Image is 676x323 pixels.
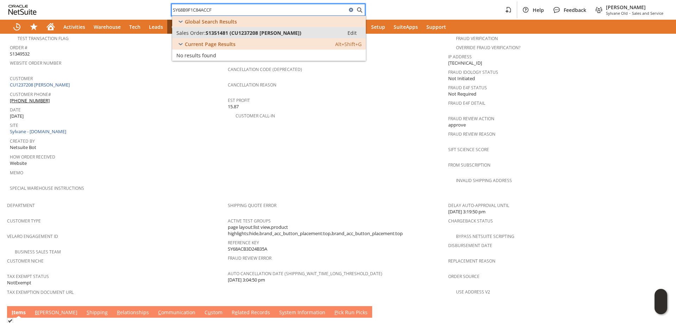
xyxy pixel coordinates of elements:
[172,27,366,38] a: Sales Order:S1351481 (CU1237208 [PERSON_NAME])Edit:
[10,128,68,135] a: Sylvane - [DOMAIN_NAME]
[426,24,446,30] span: Support
[448,218,493,224] a: Chargeback Status
[606,4,663,11] span: [PERSON_NAME]
[448,91,476,97] span: Not Required
[228,103,239,110] span: 15.87
[176,30,206,36] span: Sales Order:
[63,24,85,30] span: Activities
[10,107,21,113] a: Date
[167,20,210,34] a: Opportunities
[448,202,509,208] a: Delay Auto-Approval Until
[10,45,27,51] a: Order #
[235,309,238,316] span: e
[456,35,498,41] a: Fraud Verification
[228,271,382,277] a: Auto Cancellation Date (shipping_wait_time_long_threshold_date)
[10,76,33,82] a: Customer
[18,35,69,41] a: Test Transaction Flag
[448,131,495,137] a: Fraud Review Reason
[208,309,211,316] span: u
[456,45,520,51] a: Override Fraud Verification?
[394,24,418,30] span: SuiteApps
[448,243,492,248] a: Disbursement Date
[33,309,79,317] a: B[PERSON_NAME]
[87,309,89,316] span: S
[158,309,161,316] span: C
[13,22,21,31] svg: Recent Records
[448,54,472,60] a: IP Address
[117,309,120,316] span: R
[334,309,337,316] span: P
[149,24,163,30] span: Leads
[7,258,44,264] a: Customer Niche
[228,97,250,103] a: Est Profit
[42,20,59,34] a: Home
[389,20,422,34] a: SuiteApps
[371,24,385,30] span: Setup
[10,91,51,97] a: Customer Phone#
[456,289,490,295] a: Use Address V2
[448,273,480,279] a: Order Source
[10,309,27,317] a: Items
[206,30,301,36] span: S1351481 (CU1237208 [PERSON_NAME])
[533,7,544,13] span: Help
[456,233,514,239] a: Bypass NetSuite Scripting
[448,258,495,264] a: Replacement reason
[15,249,61,255] a: Business Sales Team
[606,11,628,16] span: Sylvane Old
[115,309,151,317] a: Relationships
[228,66,302,72] a: Cancellation Code (deprecated)
[335,41,362,47] span: Alt+Shift+G
[448,75,475,82] span: Not Initiated
[125,20,145,34] a: Tech
[228,224,445,237] span: page layout:list view,product highlights:hide,brand_acc_button_placement:top,brand_acc_button_pla...
[8,5,37,15] svg: logo
[156,309,197,317] a: Communication
[94,24,121,30] span: Warehouse
[172,50,366,61] a: No results found
[171,24,206,30] span: Opportunities
[185,41,236,47] span: Current Page Results
[340,28,364,37] a: Edit:
[355,6,364,14] svg: Search
[10,82,71,88] a: CU1237208 [PERSON_NAME]
[448,116,494,122] a: Fraud Review Action
[228,277,265,283] span: [DATE] 3:04:50 pm
[333,309,369,317] a: Pick Run Picks
[448,162,490,168] a: From Subscription
[448,122,466,128] span: approve
[10,60,61,66] a: Website Order Number
[228,255,271,261] a: Fraud Review Error
[46,22,55,31] svg: Home
[203,309,224,317] a: Custom
[632,11,663,16] span: Sales and Service
[422,20,450,34] a: Support
[7,279,31,286] span: NotExempt
[145,20,167,34] a: Leads
[8,20,25,34] a: Recent Records
[25,20,42,34] div: Shortcuts
[85,309,109,317] a: Shipping
[228,218,271,224] a: Active Test Groups
[448,100,485,106] a: Fraud E4F Detail
[172,6,347,14] input: Search
[228,246,267,252] span: SY68ACB3D24B35A
[7,202,35,208] a: Department
[59,20,89,34] a: Activities
[10,160,27,167] span: Website
[129,24,140,30] span: Tech
[10,97,50,104] a: [PHONE_NUMBER]
[7,233,58,239] a: Velaro Engagement ID
[89,20,125,34] a: Warehouse
[448,147,489,153] a: Sift Science Score
[185,18,237,25] span: Global Search Results
[10,170,23,176] a: Memo
[448,60,482,66] span: [TECHNICAL_ID]
[448,208,486,215] span: [DATE] 3:19:50 pm
[7,289,74,295] a: Tax Exemption Document URL
[230,309,272,317] a: Related Records
[12,309,13,316] span: I
[456,177,512,183] a: Invalid Shipping Address
[655,289,667,314] iframe: Click here to launch Oracle Guided Learning Help Panel
[10,138,35,144] a: Created By
[236,113,275,119] a: Customer Call-in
